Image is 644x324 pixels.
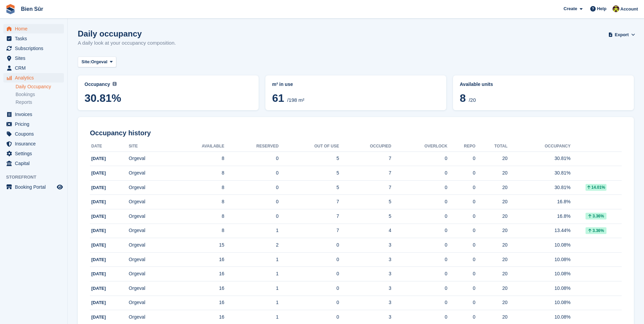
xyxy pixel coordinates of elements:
td: 8 [169,152,224,166]
td: 20 [475,296,507,310]
div: 0 [391,184,448,191]
span: [DATE] [91,315,106,320]
span: Tasks [15,34,55,43]
div: 0 [391,155,448,162]
div: 0 [447,270,475,277]
div: 5 [339,213,391,220]
span: Insurance [15,139,55,148]
td: 5 [279,180,339,195]
td: Orgeval [129,238,169,253]
td: 10.08% [507,238,570,253]
div: 0 [391,227,448,234]
a: menu [3,73,64,83]
td: 8 [169,224,224,238]
td: Orgeval [129,296,169,310]
div: 5 [339,198,391,205]
div: 0 [447,184,475,191]
div: 0 [391,169,448,177]
button: Site: Orgeval [78,56,116,68]
div: 3.36% [586,213,606,219]
td: 20 [475,267,507,281]
td: Orgeval [129,152,169,166]
td: Orgeval [129,209,169,224]
span: Capital [15,159,55,168]
td: 0 [224,152,279,166]
a: menu [3,44,64,53]
td: 5 [279,152,339,166]
div: 3 [339,314,391,321]
span: [DATE] [91,199,106,204]
div: 4 [339,227,391,234]
span: Account [620,6,638,13]
span: CRM [15,63,55,73]
a: menu [3,139,64,148]
div: 3 [339,285,391,292]
td: 0 [224,166,279,181]
td: Orgeval [129,252,169,267]
div: 7 [339,155,391,162]
div: 0 [447,213,475,220]
a: menu [3,24,64,33]
th: Overlock [391,141,448,152]
a: menu [3,53,64,63]
div: 0 [391,213,448,220]
th: Date [90,141,129,152]
span: /198 m² [287,97,304,103]
td: 20 [475,195,507,209]
th: Total [475,141,507,152]
td: 20 [475,180,507,195]
span: Help [597,5,606,12]
span: 8 [460,92,466,104]
td: Orgeval [129,281,169,296]
td: 7 [279,209,339,224]
td: 0 [279,296,339,310]
a: menu [3,110,64,119]
td: 8 [169,209,224,224]
span: Pricing [15,119,55,129]
th: Available [169,141,224,152]
span: Available units [460,82,493,87]
div: 3.36% [586,227,606,234]
div: 0 [391,270,448,277]
span: [DATE] [91,156,106,161]
img: icon-info-grey-7440780725fd019a000dd9b08b2336e03edf1995a4989e88bcd33f0948082b44.svg [113,82,117,86]
td: 30.81% [507,180,570,195]
h2: Occupancy history [90,129,622,137]
td: 30.81% [507,152,570,166]
div: 3 [339,241,391,249]
div: 7 [339,184,391,191]
span: Booking Portal [15,182,55,192]
td: 10.08% [507,252,570,267]
span: [DATE] [91,170,106,176]
a: menu [3,182,64,192]
span: [DATE] [91,242,106,248]
span: [DATE] [91,185,106,190]
div: 3 [339,299,391,306]
a: Daily Occupancy [16,84,64,90]
td: 8 [169,166,224,181]
td: 7 [279,195,339,209]
img: stora-icon-8386f47178a22dfd0bd8f6a31ec36ba5ce8667c1dd55bd0f319d3a0aa187defe.svg [5,4,16,14]
span: Invoices [15,110,55,119]
td: 16 [169,281,224,296]
td: 20 [475,152,507,166]
div: 0 [391,241,448,249]
span: Orgeval [91,59,107,65]
span: [DATE] [91,300,106,305]
th: Occupied [339,141,391,152]
a: menu [3,149,64,158]
td: 10.08% [507,281,570,296]
td: 2 [224,238,279,253]
span: [DATE] [91,214,106,219]
a: Reports [16,99,64,106]
td: 1 [224,267,279,281]
a: menu [3,34,64,43]
span: Export [615,31,629,38]
a: menu [3,129,64,139]
div: 0 [447,299,475,306]
td: 16.8% [507,195,570,209]
th: Reserved [224,141,279,152]
span: Analytics [15,73,55,83]
td: Orgeval [129,224,169,238]
span: [DATE] [91,228,106,233]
